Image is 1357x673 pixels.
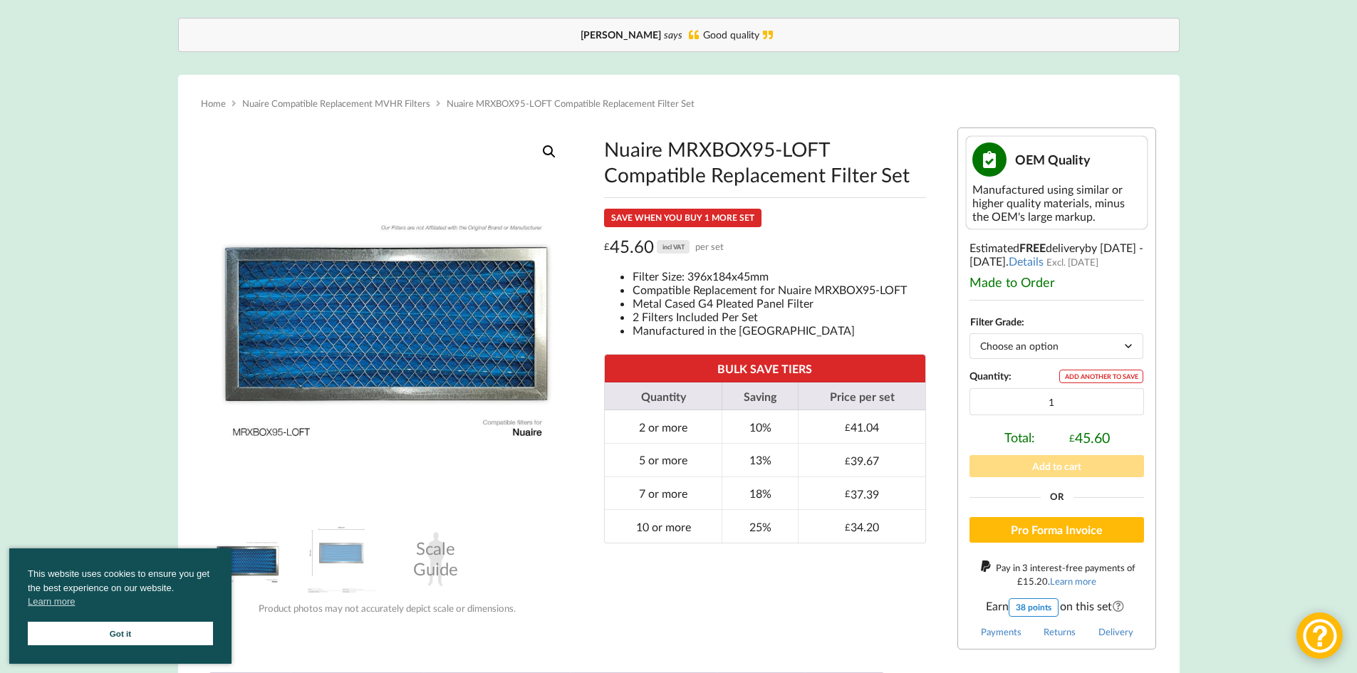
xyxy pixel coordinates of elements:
div: cookieconsent [9,548,232,664]
b: [PERSON_NAME] [581,28,661,41]
img: Nuaire MRXBOX95-LOFT Compatible MVHR Filter Replacement Set from MVHR.shop [212,523,284,595]
label: Filter Grade [970,315,1021,328]
span: by [DATE] - [DATE] [969,241,1143,268]
td: 2 or more [605,410,722,443]
li: Compatible Replacement for Nuaire MRXBOX95-LOFT [633,283,926,296]
b: FREE [1019,241,1046,254]
div: 15.20 [1017,575,1048,587]
span: Total: [1004,429,1035,446]
span: Excl. [DATE] [1046,256,1098,268]
a: cookies - Learn more [28,595,75,609]
div: Scale Guide [400,523,472,595]
button: Add to cart [969,455,1144,477]
span: £ [604,236,610,258]
th: Price per set [798,382,925,410]
td: 10 or more [605,509,722,543]
img: Nuaire MRXBOX95-LOFT Filter Dimensions [306,523,378,595]
div: incl VAT [657,240,690,254]
div: Or [969,492,1144,501]
div: 45.60 [1069,429,1110,446]
a: Learn more [1050,575,1096,587]
li: Metal Cased G4 Pleated Panel Filter [633,296,926,310]
div: 38 points [1009,598,1059,617]
a: Nuaire Compatible Replacement MVHR Filters [242,98,430,109]
div: 34.20 [845,520,879,533]
i: says [664,28,682,41]
div: Good quality [193,28,1165,42]
td: 13% [722,443,798,476]
a: Payments [981,626,1021,637]
div: ADD ANOTHER TO SAVE [1059,370,1143,383]
th: BULK SAVE TIERS [605,355,925,382]
span: £ [845,521,851,533]
span: Nuaire MRXBOX95-LOFT Compatible Replacement Filter Set [447,98,695,109]
td: 7 or more [605,476,722,510]
li: Manufactured in the [GEOGRAPHIC_DATA] [633,323,926,337]
div: 41.04 [845,420,879,434]
div: Estimated delivery . [957,127,1156,649]
span: This website uses cookies to ensure you get the best experience on our website. [28,567,213,612]
div: Made to Order [969,274,1144,290]
div: Manufactured using similar or higher quality materials, minus the OEM's large markup. [972,182,1141,223]
td: 25% [722,509,798,543]
a: Returns [1044,626,1076,637]
span: £ [845,488,851,499]
a: Details [1009,254,1044,268]
td: 18% [722,476,798,510]
span: OEM Quality [1015,152,1091,167]
input: Product quantity [969,388,1144,415]
a: Home [201,98,226,109]
div: 37.39 [845,487,879,501]
span: £ [845,422,851,433]
a: View full-screen image gallery [536,139,562,165]
h1: Nuaire MRXBOX95-LOFT Compatible Replacement Filter Set [604,136,926,187]
div: SAVE WHEN YOU BUY 1 MORE SET [604,209,761,227]
div: 45.60 [604,236,724,258]
span: Earn on this set [969,598,1144,617]
div: Product photos may not accurately depict scale or dimensions. [201,602,573,614]
li: Filter Size: 396x184x45mm [633,269,926,283]
span: £ [1069,432,1075,444]
div: 39.67 [845,454,879,467]
td: 5 or more [605,443,722,476]
span: £ [845,455,851,466]
li: 2 Filters Included Per Set [633,310,926,323]
a: Delivery [1098,626,1133,637]
td: 10% [722,410,798,443]
th: Quantity [605,382,722,410]
a: Got it cookie [28,622,213,645]
span: £ [1017,575,1023,587]
span: per set [695,236,724,258]
th: Saving [722,382,798,410]
button: Pro Forma Invoice [969,517,1144,543]
span: Pay in 3 interest-free payments of . [996,562,1135,587]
